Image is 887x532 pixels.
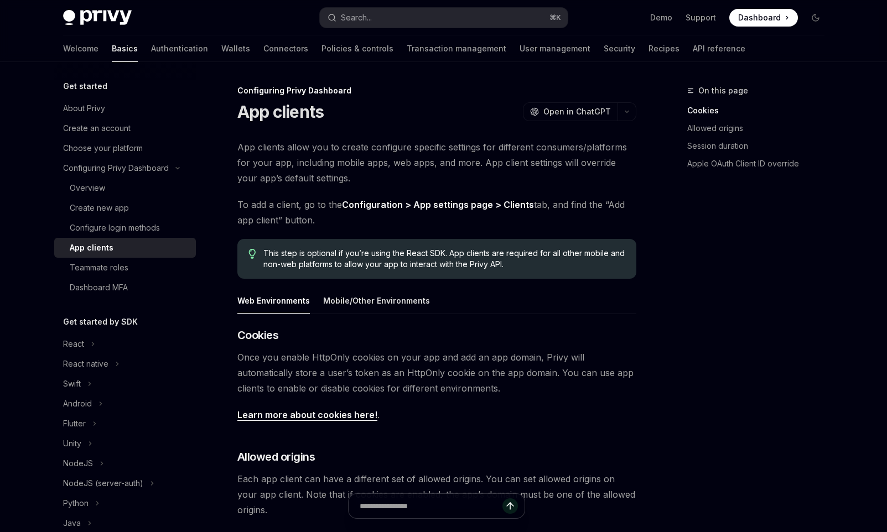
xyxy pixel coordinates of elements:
[54,118,196,138] a: Create an account
[237,350,636,396] span: Once you enable HttpOnly cookies on your app and add an app domain, Privy will automatically stor...
[221,35,250,62] a: Wallets
[738,12,781,23] span: Dashboard
[237,327,279,343] span: Cookies
[341,11,372,24] div: Search...
[54,258,196,278] a: Teammate roles
[520,35,590,62] a: User management
[263,248,625,270] span: This step is optional if you’re using the React SDK. App clients are required for all other mobil...
[407,35,506,62] a: Transaction management
[321,35,393,62] a: Policies & controls
[54,414,196,434] button: Flutter
[54,473,196,493] button: NodeJS (server-auth)
[63,35,98,62] a: Welcome
[63,142,143,155] div: Choose your platform
[649,35,679,62] a: Recipes
[112,35,138,62] a: Basics
[263,35,308,62] a: Connectors
[151,35,208,62] a: Authentication
[63,161,169,175] div: Configuring Privy Dashboard
[237,85,636,96] div: Configuring Privy Dashboard
[693,35,745,62] a: API reference
[63,437,81,450] div: Unity
[54,354,196,374] button: React native
[70,281,128,294] div: Dashboard MFA
[63,497,89,510] div: Python
[687,155,833,173] a: Apple OAuth Client ID override
[237,471,636,518] span: Each app client can have a different set of allowed origins. You can set allowed origins on your ...
[54,198,196,218] a: Create new app
[54,138,196,158] a: Choose your platform
[687,137,833,155] a: Session duration
[502,498,518,514] button: Send message
[698,84,748,97] span: On this page
[54,238,196,258] a: App clients
[63,102,105,115] div: About Privy
[237,197,636,228] span: To add a client, go to the tab, and find the “Add app client” button.
[54,278,196,298] a: Dashboard MFA
[807,9,824,27] button: Toggle dark mode
[54,218,196,238] a: Configure login methods
[54,178,196,198] a: Overview
[360,494,502,518] input: Ask a question...
[63,377,81,390] div: Swift
[63,517,81,530] div: Java
[237,449,315,465] span: Allowed origins
[237,409,377,421] a: Learn more about cookies here!
[54,334,196,354] button: React
[687,119,833,137] a: Allowed origins
[54,158,196,178] button: Configuring Privy Dashboard
[687,102,833,119] a: Cookies
[70,261,128,274] div: Teammate roles
[63,417,86,430] div: Flutter
[686,12,716,23] a: Support
[63,397,92,410] div: Android
[248,249,256,259] svg: Tip
[63,457,93,470] div: NodeJS
[523,102,618,121] button: Open in ChatGPT
[70,181,105,195] div: Overview
[729,9,798,27] a: Dashboard
[543,106,611,117] span: Open in ChatGPT
[650,12,672,23] a: Demo
[63,10,132,25] img: dark logo
[70,241,113,254] div: App clients
[70,221,160,234] div: Configure login methods
[63,315,138,328] h5: Get started by SDK
[549,13,561,22] span: ⌘ K
[54,493,196,513] button: Python
[323,288,430,314] button: Mobile/Other Environments
[237,102,324,122] h1: App clients
[63,337,84,351] div: React
[54,453,196,473] button: NodeJS
[70,201,129,215] div: Create new app
[237,407,636,423] span: .
[54,374,196,394] button: Swift
[54,98,196,118] a: About Privy
[63,357,108,371] div: React native
[63,122,131,135] div: Create an account
[63,477,143,490] div: NodeJS (server-auth)
[63,80,107,93] h5: Get started
[320,8,568,28] button: Search...⌘K
[237,139,636,186] span: App clients allow you to create configure specific settings for different consumers/platforms for...
[604,35,635,62] a: Security
[237,288,310,314] button: Web Environments
[54,394,196,414] button: Android
[342,199,534,211] a: Configuration > App settings page > Clients
[54,434,196,453] button: Unity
